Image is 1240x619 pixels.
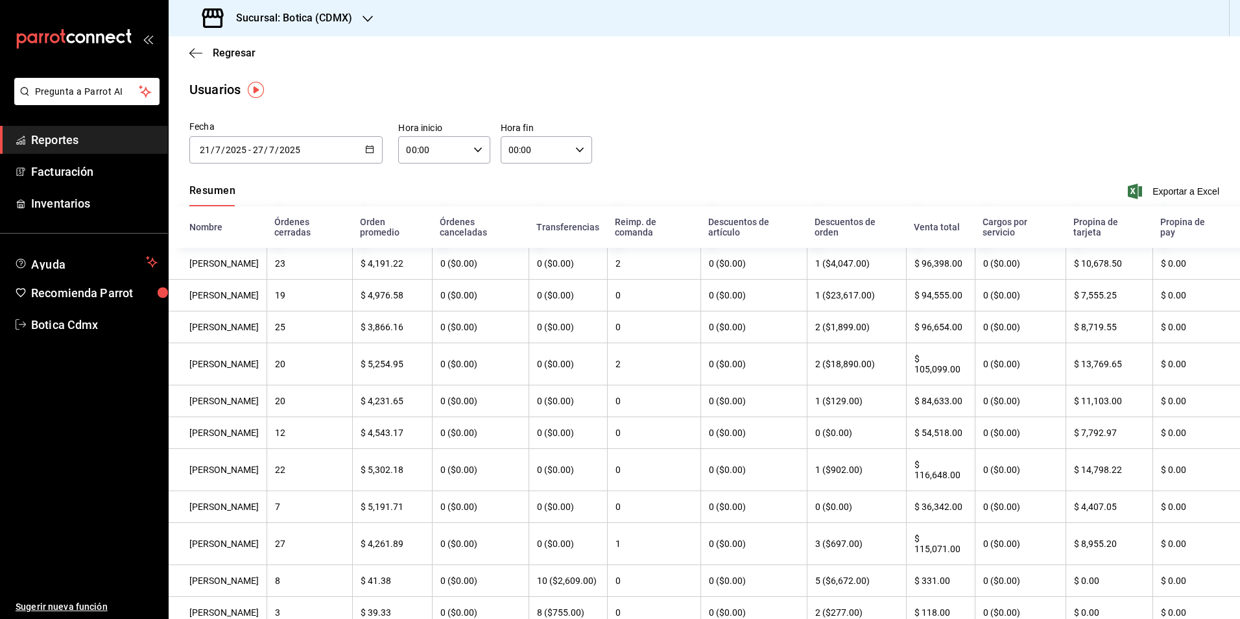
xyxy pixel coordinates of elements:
[529,491,607,523] th: 0 ($0.00)
[9,94,160,108] a: Pregunta a Parrot AI
[700,280,807,311] th: 0 ($0.00)
[267,280,352,311] th: 19
[14,78,160,105] button: Pregunta a Parrot AI
[213,47,256,59] span: Regresar
[975,280,1066,311] th: 0 ($0.00)
[432,523,529,565] th: 0 ($0.00)
[248,145,251,155] span: -
[31,284,158,302] span: Recomienda Parrot
[807,248,906,280] th: 1 ($4,047.00)
[1066,206,1152,248] th: Propina de tarjeta
[529,385,607,417] th: 0 ($0.00)
[143,34,153,44] button: open_drawer_menu
[31,316,158,334] span: Botica Cdmx
[906,311,975,343] th: $ 96,654.00
[807,449,906,491] th: 1 ($902.00)
[189,47,256,59] button: Regresar
[31,195,158,212] span: Inventarios
[501,123,592,132] label: Hora fin
[607,491,700,523] th: 0
[169,523,267,565] th: [PERSON_NAME]
[169,311,267,343] th: [PERSON_NAME]
[807,311,906,343] th: 2 ($1,899.00)
[807,417,906,449] th: 0 ($0.00)
[607,311,700,343] th: 0
[975,491,1066,523] th: 0 ($0.00)
[607,385,700,417] th: 0
[1066,449,1152,491] th: $ 14,798.22
[529,417,607,449] th: 0 ($0.00)
[1066,491,1152,523] th: $ 4,407.05
[529,565,607,597] th: 10 ($2,609.00)
[906,523,975,565] th: $ 115,071.00
[807,206,906,248] th: Descuentos de orden
[1152,385,1240,417] th: $ 0.00
[267,311,352,343] th: 25
[906,343,975,385] th: $ 105,099.00
[529,280,607,311] th: 0 ($0.00)
[607,417,700,449] th: 0
[267,417,352,449] th: 12
[1066,311,1152,343] th: $ 8,719.55
[700,385,807,417] th: 0 ($0.00)
[267,385,352,417] th: 20
[352,385,432,417] th: $ 4,231.65
[975,343,1066,385] th: 0 ($0.00)
[1066,343,1152,385] th: $ 13,769.65
[906,491,975,523] th: $ 36,342.00
[607,280,700,311] th: 0
[248,82,264,98] img: Tooltip marker
[700,417,807,449] th: 0 ($0.00)
[975,248,1066,280] th: 0 ($0.00)
[169,343,267,385] th: [PERSON_NAME]
[189,80,241,99] div: Usuarios
[169,449,267,491] th: [PERSON_NAME]
[432,417,529,449] th: 0 ($0.00)
[807,280,906,311] th: 1 ($23,617.00)
[975,565,1066,597] th: 0 ($0.00)
[352,417,432,449] th: $ 4,543.17
[199,145,211,155] input: Day
[1066,417,1152,449] th: $ 7,792.97
[906,248,975,280] th: $ 96,398.00
[529,311,607,343] th: 0 ($0.00)
[169,491,267,523] th: [PERSON_NAME]
[352,343,432,385] th: $ 5,254.95
[169,280,267,311] th: [PERSON_NAME]
[35,85,139,99] span: Pregunta a Parrot AI
[906,280,975,311] th: $ 94,555.00
[279,145,301,155] input: Year
[906,385,975,417] th: $ 84,633.00
[267,248,352,280] th: 23
[432,385,529,417] th: 0 ($0.00)
[169,385,267,417] th: [PERSON_NAME]
[807,565,906,597] th: 5 ($6,672.00)
[807,523,906,565] th: 3 ($697.00)
[1152,491,1240,523] th: $ 0.00
[189,184,235,206] div: navigation tabs
[432,280,529,311] th: 0 ($0.00)
[264,145,268,155] span: /
[975,311,1066,343] th: 0 ($0.00)
[700,206,807,248] th: Descuentos de artículo
[352,206,432,248] th: Orden promedio
[352,449,432,491] th: $ 5,302.18
[975,206,1066,248] th: Cargos por servicio
[226,10,352,26] h3: Sucursal: Botica (CDMX)
[352,523,432,565] th: $ 4,261.89
[1152,343,1240,385] th: $ 0.00
[607,248,700,280] th: 2
[1152,311,1240,343] th: $ 0.00
[169,565,267,597] th: [PERSON_NAME]
[975,417,1066,449] th: 0 ($0.00)
[352,491,432,523] th: $ 5,191.71
[432,565,529,597] th: 0 ($0.00)
[352,280,432,311] th: $ 4,976.58
[529,206,607,248] th: Transferencias
[1066,248,1152,280] th: $ 10,678.50
[268,145,275,155] input: Month
[807,343,906,385] th: 2 ($18,890.00)
[607,565,700,597] th: 0
[432,206,529,248] th: Órdenes canceladas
